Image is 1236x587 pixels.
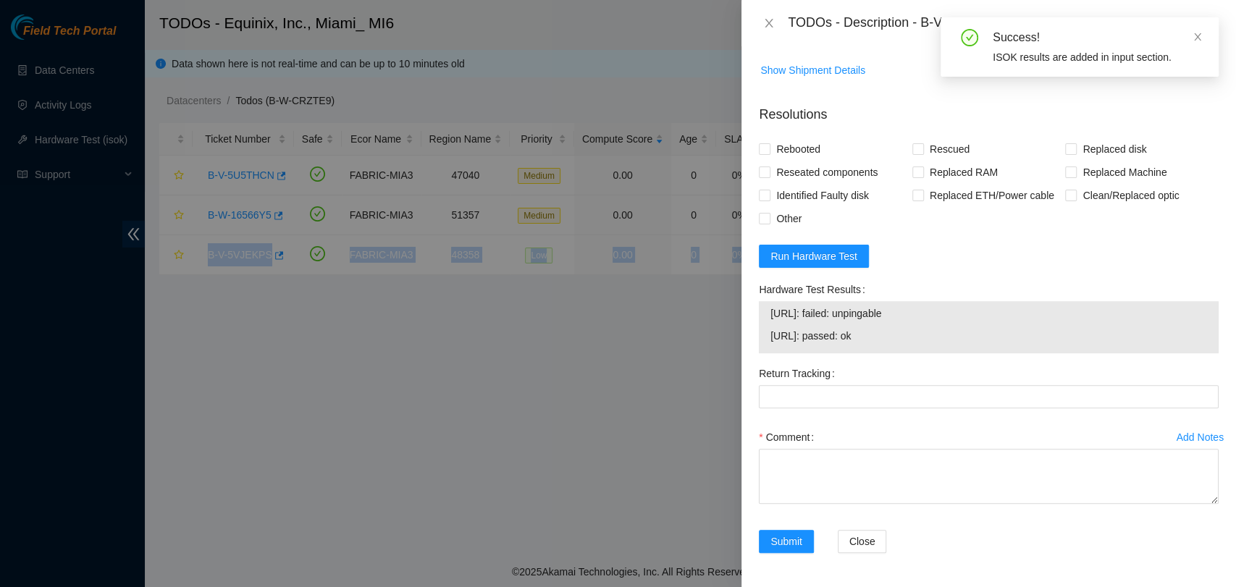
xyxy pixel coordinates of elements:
div: ISOK results are added in input section. [993,49,1201,65]
div: Add Notes [1177,432,1224,442]
button: Close [759,17,779,30]
span: Reseated components [770,161,883,184]
label: Return Tracking [759,362,841,385]
textarea: Comment [759,449,1219,504]
span: Other [770,207,807,230]
span: [URL]: passed: ok [770,328,1207,344]
span: Replaced RAM [924,161,1004,184]
span: [URL]: failed: unpingable [770,305,1207,321]
div: TODOs - Description - B-V-5VJEKPS [788,12,1219,35]
button: Run Hardware Test [759,245,869,268]
span: Close [849,533,875,549]
input: Return Tracking [759,385,1219,408]
span: Run Hardware Test [770,248,857,264]
button: Show Shipment Details [760,59,866,82]
span: Clean/Replaced optic [1077,184,1185,207]
button: Close [838,530,887,553]
span: check-circle [961,29,978,46]
span: close [1193,32,1203,42]
label: Comment [759,426,820,449]
span: Submit [770,533,802,549]
button: Submit [759,530,814,553]
label: Hardware Test Results [759,278,870,301]
span: Replaced disk [1077,138,1152,161]
p: Resolutions [759,93,1219,124]
div: Success! [993,29,1201,46]
span: close [763,17,775,29]
span: Show Shipment Details [760,62,865,78]
span: Replaced ETH/Power cable [924,184,1060,207]
span: Identified Faulty disk [770,184,875,207]
span: Rebooted [770,138,826,161]
span: Replaced Machine [1077,161,1172,184]
span: Rescued [924,138,975,161]
button: Add Notes [1176,426,1224,449]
